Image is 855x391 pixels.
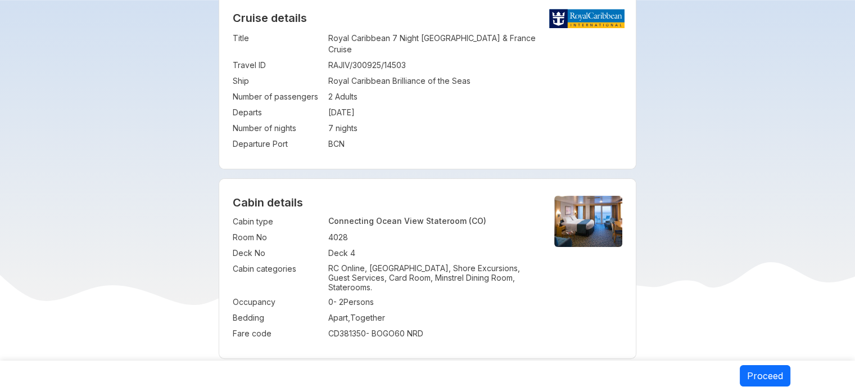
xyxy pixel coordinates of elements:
[323,245,328,261] td: :
[323,73,328,89] td: :
[233,245,323,261] td: Deck No
[323,326,328,341] td: :
[328,294,535,310] td: 0 - 2 Persons
[233,196,622,209] h4: Cabin details
[323,136,328,152] td: :
[323,294,328,310] td: :
[323,30,328,57] td: :
[328,89,622,105] td: 2 Adults
[233,73,323,89] td: Ship
[328,328,535,339] div: CD381350 - BOGO60 NRD
[233,30,323,57] td: Title
[233,57,323,73] td: Travel ID
[233,326,323,341] td: Fare code
[233,294,323,310] td: Occupancy
[328,313,350,322] span: Apart ,
[233,89,323,105] td: Number of passengers
[233,105,323,120] td: Departs
[328,30,622,57] td: Royal Caribbean 7 Night [GEOGRAPHIC_DATA] & France Cruise
[328,230,535,245] td: 4028
[233,120,323,136] td: Number of nights
[323,261,328,294] td: :
[233,214,323,230] td: Cabin type
[233,230,323,245] td: Room No
[233,310,323,326] td: Bedding
[328,245,535,261] td: Deck 4
[328,216,535,226] p: Connecting Ocean View Stateroom
[328,57,622,73] td: RAJIV/300925/14503
[323,310,328,326] td: :
[323,214,328,230] td: :
[350,313,385,322] span: Together
[328,120,622,136] td: 7 nights
[323,89,328,105] td: :
[233,136,323,152] td: Departure Port
[328,105,622,120] td: [DATE]
[323,230,328,245] td: :
[469,216,486,226] span: (CO)
[233,261,323,294] td: Cabin categories
[328,73,622,89] td: Royal Caribbean Brilliance of the Seas
[233,11,622,25] h2: Cruise details
[323,120,328,136] td: :
[323,57,328,73] td: :
[323,105,328,120] td: :
[328,136,622,152] td: BCN
[740,365,790,386] button: Proceed
[328,263,535,292] p: RC Online, [GEOGRAPHIC_DATA], Shore Excursions, Guest Services, Card Room, Minstrel Dining Room, ...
